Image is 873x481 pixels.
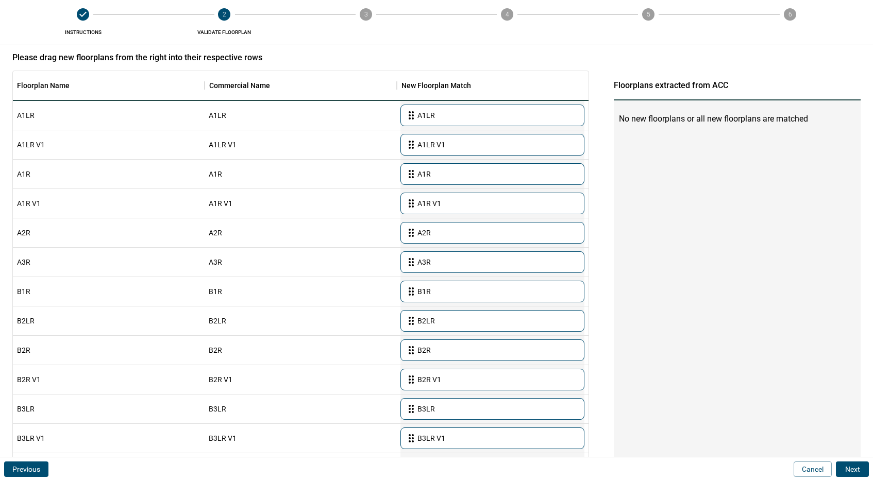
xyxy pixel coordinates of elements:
[400,310,584,332] div: B2LR
[205,317,396,325] div: B2LR
[205,346,396,354] div: B2R
[13,434,205,442] div: B3LR V1
[506,11,509,18] text: 4
[794,461,832,477] button: Cancel
[13,346,205,354] div: B2R
[205,229,396,237] div: A2R
[13,229,205,237] div: A2R
[400,281,584,302] div: B1R
[441,29,574,36] span: [GEOGRAPHIC_DATA]
[396,81,589,90] div: New Floorplan Match
[205,199,396,208] div: A1R V1
[12,53,861,71] div: Please drag new floorplans from the right into their respective rows
[619,106,855,132] div: No new floorplans or all new floorplans are matched
[400,163,584,185] div: A1R
[364,11,367,18] text: 3
[836,461,869,477] button: Next
[13,375,205,384] div: B2R V1
[204,81,396,90] div: Commercial Name
[13,287,205,296] div: B1R
[400,105,584,126] div: A1LR
[4,461,48,477] button: Previous
[13,317,205,325] div: B2LR
[205,141,396,149] div: A1LR V1
[400,339,584,361] div: B2R
[13,111,205,119] div: A1LR
[299,29,432,36] span: Validate SITE
[158,29,291,36] span: Validate FLOORPLAN
[205,170,396,178] div: A1R
[205,434,396,442] div: B3LR V1
[788,11,792,18] text: 6
[16,29,149,36] span: Instructions
[400,222,584,244] div: A2R
[13,199,205,208] div: A1R V1
[724,29,857,36] span: Confirm
[400,134,584,156] div: A1LR V1
[400,369,584,390] div: B2R V1
[13,405,205,413] div: B3LR
[647,11,650,18] text: 5
[13,170,205,178] div: A1R
[582,29,715,36] span: Validate COMMON_AREA
[400,427,584,449] div: B3LR V1
[13,81,204,90] div: Floorplan Name
[223,11,226,18] text: 2
[205,405,396,413] div: B3LR
[400,398,584,420] div: B3LR
[205,287,396,296] div: B1R
[400,193,584,214] div: A1R V1
[614,71,861,100] div: Floorplans extracted from ACC
[205,111,396,119] div: A1LR
[400,251,584,273] div: A3R
[205,258,396,266] div: A3R
[205,375,396,384] div: B2R V1
[13,258,205,266] div: A3R
[13,141,205,149] div: A1LR V1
